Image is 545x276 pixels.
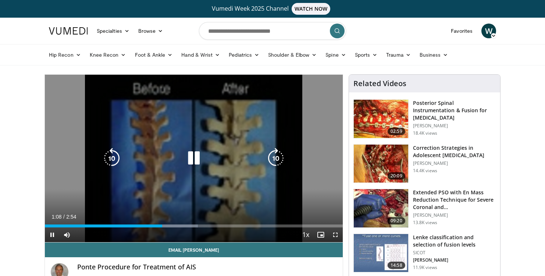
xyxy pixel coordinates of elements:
[92,24,134,38] a: Specialties
[44,47,85,62] a: Hip Recon
[49,27,88,35] img: VuMedi Logo
[413,212,496,218] p: [PERSON_NAME]
[66,214,76,220] span: 2:54
[413,144,496,159] h3: Correction Strategies in Adolescent [MEDICAL_DATA]
[413,250,496,256] p: SICOT
[50,3,495,15] a: Vumedi Week 2025 ChannelWATCH NOW
[382,47,415,62] a: Trauma
[413,265,437,270] p: 11.9K views
[264,47,321,62] a: Shoulder & Elbow
[354,234,408,272] img: 297964_0000_1.png.150x105_q85_crop-smart_upscale.jpg
[85,47,131,62] a: Knee Recon
[134,24,168,38] a: Browse
[413,123,496,129] p: [PERSON_NAME]
[328,227,343,242] button: Fullscreen
[45,243,343,257] a: Email [PERSON_NAME]
[199,22,346,40] input: Search topics, interventions
[353,99,496,138] a: 02:59 Posterior Spinal Instrumentation & Fusion for [MEDICAL_DATA] [PERSON_NAME] 18.4K views
[299,227,313,242] button: Playback Rate
[388,262,405,269] span: 14:58
[353,234,496,273] a: 14:58 Lenke classification and selection of fusion levels SICOT [PERSON_NAME] 11.9K views
[413,130,437,136] p: 18.4K views
[354,189,408,227] img: 306566_0000_1.png.150x105_q85_crop-smart_upscale.jpg
[354,100,408,138] img: 1748410_3.png.150x105_q85_crop-smart_upscale.jpg
[446,24,477,38] a: Favorites
[353,144,496,183] a: 20:09 Correction Strategies in Adolescent [MEDICAL_DATA] [PERSON_NAME] 14.4K views
[350,47,382,62] a: Sports
[224,47,264,62] a: Pediatrics
[313,227,328,242] button: Enable picture-in-picture mode
[388,172,405,180] span: 20:09
[354,145,408,183] img: newton_ais_1.png.150x105_q85_crop-smart_upscale.jpg
[388,128,405,135] span: 02:59
[60,227,74,242] button: Mute
[481,24,496,38] a: W
[131,47,177,62] a: Foot & Ankle
[321,47,350,62] a: Spine
[292,3,331,15] span: WATCH NOW
[413,234,496,248] h3: Lenke classification and selection of fusion levels
[45,227,60,242] button: Pause
[45,224,343,227] div: Progress Bar
[51,214,61,220] span: 1:08
[63,214,65,220] span: /
[413,168,437,174] p: 14.4K views
[413,189,496,211] h3: Extended PSO with En Mass Reduction Technique for Severe Coronal and…
[415,47,453,62] a: Business
[177,47,224,62] a: Hand & Wrist
[388,217,405,224] span: 09:20
[45,75,343,243] video-js: Video Player
[413,220,437,226] p: 13.8K views
[353,79,406,88] h4: Related Videos
[413,257,496,263] p: [PERSON_NAME]
[413,99,496,121] h3: Posterior Spinal Instrumentation & Fusion for [MEDICAL_DATA]
[413,160,496,166] p: [PERSON_NAME]
[353,189,496,228] a: 09:20 Extended PSO with En Mass Reduction Technique for Severe Coronal and… [PERSON_NAME] 13.8K v...
[77,263,337,271] h4: Ponte Procedure for Treatment of AIS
